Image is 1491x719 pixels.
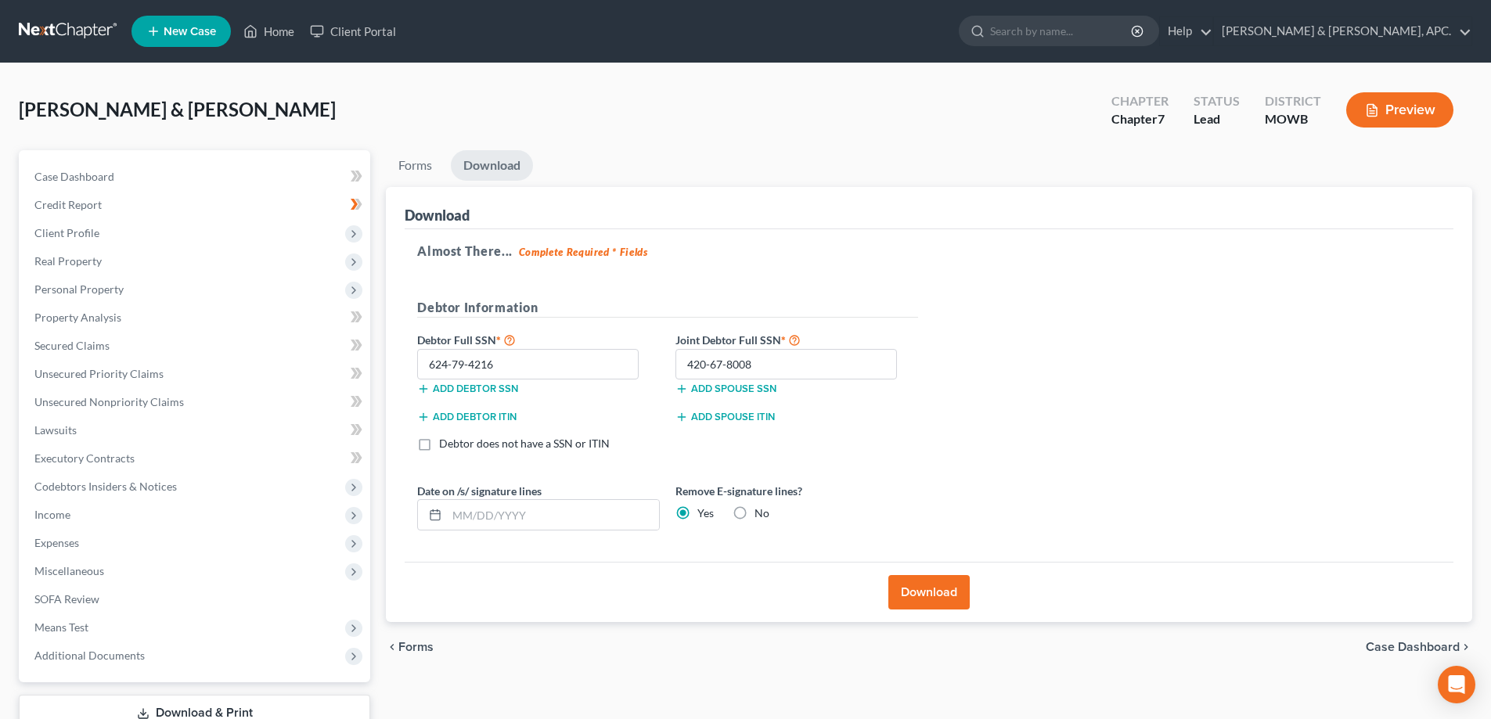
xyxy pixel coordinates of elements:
[1194,92,1240,110] div: Status
[22,585,370,613] a: SOFA Review
[34,620,88,634] span: Means Test
[34,395,184,408] span: Unsecured Nonpriority Claims
[668,330,926,349] label: Joint Debtor Full SSN
[34,451,135,465] span: Executory Contracts
[34,536,79,549] span: Expenses
[439,436,610,451] label: Debtor does not have a SSN or ITIN
[417,298,918,318] h5: Debtor Information
[34,649,145,662] span: Additional Documents
[1111,92,1169,110] div: Chapter
[675,349,897,380] input: XXX-XX-XXXX
[236,17,302,45] a: Home
[417,411,517,423] button: Add debtor ITIN
[34,508,70,521] span: Income
[386,150,445,181] a: Forms
[34,367,164,380] span: Unsecured Priority Claims
[697,505,714,521] label: Yes
[1438,666,1475,703] div: Open Intercom Messenger
[22,332,370,360] a: Secured Claims
[409,330,668,349] label: Debtor Full SSN
[386,641,455,653] button: chevron_left Forms
[1111,110,1169,128] div: Chapter
[675,483,918,499] label: Remove E-signature lines?
[34,170,114,183] span: Case Dashboard
[1265,92,1321,110] div: District
[34,226,99,239] span: Client Profile
[675,411,775,423] button: Add spouse ITIN
[1265,110,1321,128] div: MOWB
[34,311,121,324] span: Property Analysis
[755,505,769,521] label: No
[19,98,336,120] span: [PERSON_NAME] & [PERSON_NAME]
[398,641,434,653] span: Forms
[34,282,124,296] span: Personal Property
[386,641,398,653] i: chevron_left
[34,564,104,577] span: Miscellaneous
[34,480,177,493] span: Codebtors Insiders & Notices
[22,304,370,332] a: Property Analysis
[888,575,970,609] button: Download
[34,339,110,352] span: Secured Claims
[405,206,470,225] div: Download
[417,483,542,499] label: Date on /s/ signature lines
[519,246,648,258] strong: Complete Required * Fields
[22,388,370,416] a: Unsecured Nonpriority Claims
[990,16,1133,45] input: Search by name...
[447,500,659,530] input: MM/DD/YYYY
[451,150,533,181] a: Download
[1214,17,1471,45] a: [PERSON_NAME] & [PERSON_NAME], APC.
[164,26,216,38] span: New Case
[675,383,776,395] button: Add spouse SSN
[1366,641,1460,653] span: Case Dashboard
[1194,110,1240,128] div: Lead
[417,349,639,380] input: XXX-XX-XXXX
[34,198,102,211] span: Credit Report
[1160,17,1212,45] a: Help
[22,416,370,444] a: Lawsuits
[417,242,1441,261] h5: Almost There...
[302,17,404,45] a: Client Portal
[22,163,370,191] a: Case Dashboard
[34,592,99,606] span: SOFA Review
[1366,641,1472,653] a: Case Dashboard chevron_right
[22,191,370,219] a: Credit Report
[34,423,77,437] span: Lawsuits
[22,360,370,388] a: Unsecured Priority Claims
[417,383,518,395] button: Add debtor SSN
[1158,111,1165,126] span: 7
[1460,641,1472,653] i: chevron_right
[22,444,370,473] a: Executory Contracts
[34,254,102,268] span: Real Property
[1346,92,1453,128] button: Preview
